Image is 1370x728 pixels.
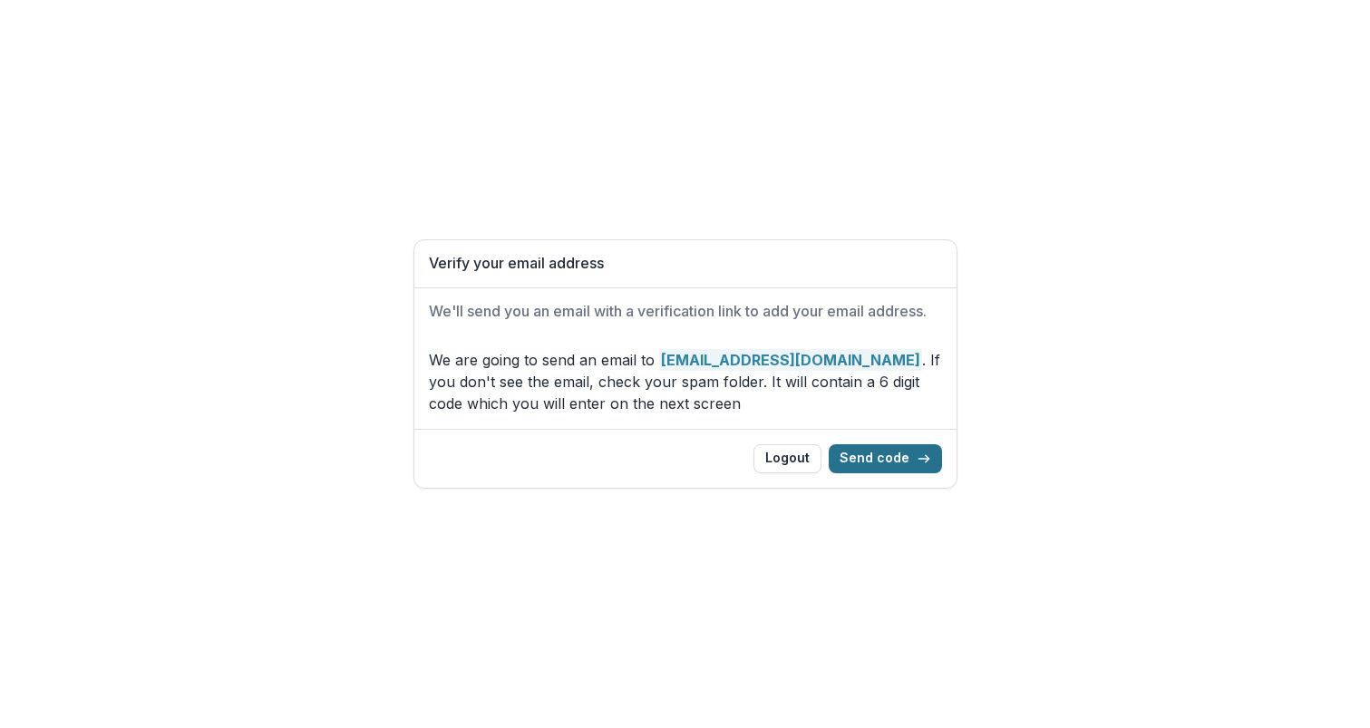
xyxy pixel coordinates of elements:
button: Logout [753,444,821,473]
strong: [EMAIL_ADDRESS][DOMAIN_NAME] [659,349,922,371]
p: We are going to send an email to . If you don't see the email, check your spam folder. It will co... [429,349,942,414]
button: Send code [829,444,942,473]
h2: We'll send you an email with a verification link to add your email address. [429,303,942,320]
h1: Verify your email address [429,255,942,272]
